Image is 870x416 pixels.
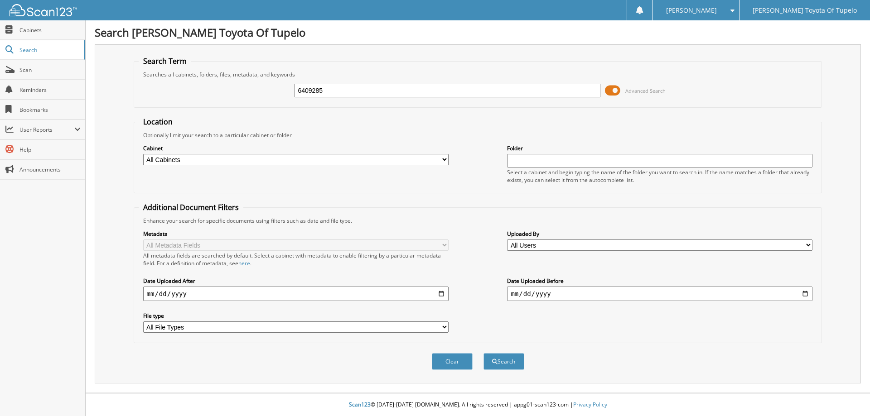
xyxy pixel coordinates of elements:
span: Bookmarks [19,106,81,114]
span: Cabinets [19,26,81,34]
input: end [507,287,812,301]
div: Enhance your search for specific documents using filters such as date and file type. [139,217,817,225]
div: Select a cabinet and begin typing the name of the folder you want to search in. If the name match... [507,168,812,184]
div: Optionally limit your search to a particular cabinet or folder [139,131,817,139]
img: scan123-logo-white.svg [9,4,77,16]
div: Searches all cabinets, folders, files, metadata, and keywords [139,71,817,78]
h1: Search [PERSON_NAME] Toyota Of Tupelo [95,25,861,40]
label: Date Uploaded Before [507,277,812,285]
a: here [238,259,250,267]
label: File type [143,312,449,320]
a: Privacy Policy [573,401,607,408]
span: [PERSON_NAME] Toyota Of Tupelo [753,8,857,13]
label: Date Uploaded After [143,277,449,285]
span: Advanced Search [625,87,666,94]
label: Uploaded By [507,230,812,238]
span: [PERSON_NAME] [666,8,717,13]
span: Scan123 [349,401,371,408]
span: Help [19,146,81,153]
legend: Additional Document Filters [139,202,243,212]
div: © [DATE]-[DATE] [DOMAIN_NAME]. All rights reserved | appg01-scan123-com | [86,394,870,416]
div: All metadata fields are searched by default. Select a cabinet with metadata to enable filtering b... [143,252,449,267]
span: User Reports [19,126,74,134]
span: Announcements [19,166,81,173]
label: Folder [507,144,812,152]
iframe: Chat Widget [825,373,870,416]
span: Reminders [19,86,81,94]
legend: Search Term [139,56,191,66]
legend: Location [139,117,177,127]
label: Metadata [143,230,449,238]
label: Cabinet [143,144,449,152]
input: start [143,287,449,301]
span: Scan [19,66,81,74]
span: Search [19,46,79,54]
button: Clear [432,353,473,370]
button: Search [483,353,524,370]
